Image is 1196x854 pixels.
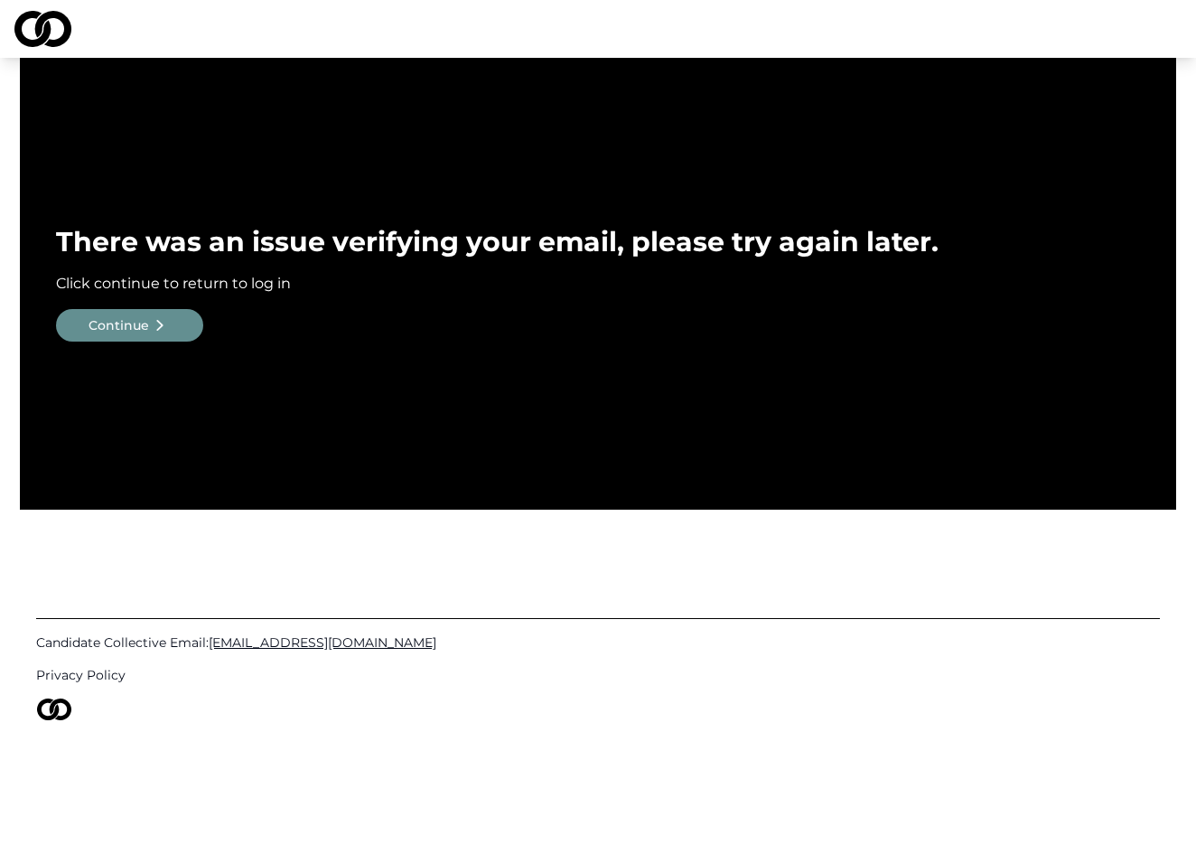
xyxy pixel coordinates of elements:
img: logo [36,699,72,720]
button: Continue [56,309,203,342]
img: logo [14,11,71,47]
span: [EMAIL_ADDRESS][DOMAIN_NAME] [209,634,436,651]
div: There was an issue verifying your email, please try again later. [56,226,1140,258]
div: Continue [89,316,149,334]
a: Candidate Collective Email:[EMAIL_ADDRESS][DOMAIN_NAME] [36,633,1160,652]
a: Privacy Policy [36,666,1160,684]
div: Click continue to return to log in [56,273,1140,295]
